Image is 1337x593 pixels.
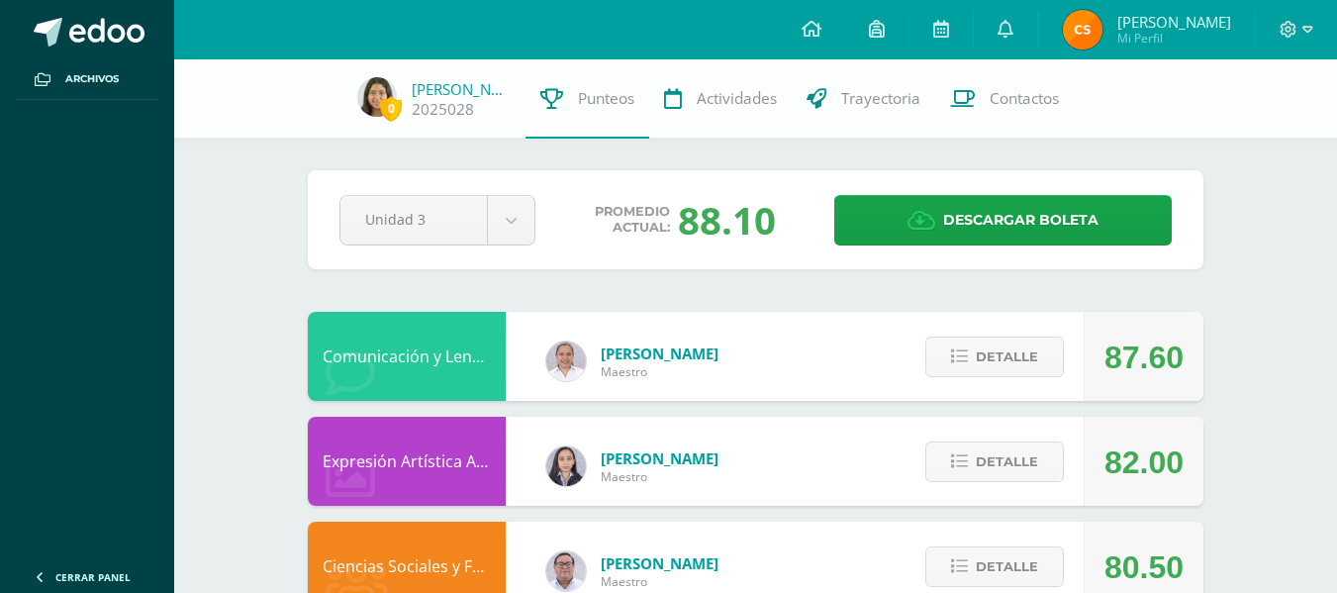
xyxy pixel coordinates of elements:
[308,417,506,506] div: Expresión Artística ARTES PLÁSTICAS
[55,570,131,584] span: Cerrar panel
[792,59,935,139] a: Trayectoria
[925,546,1064,587] button: Detalle
[1117,12,1231,32] span: [PERSON_NAME]
[601,573,718,590] span: Maestro
[841,88,920,109] span: Trayectoria
[601,553,718,573] span: [PERSON_NAME]
[546,446,586,486] img: 35694fb3d471466e11a043d39e0d13e5.png
[925,442,1064,482] button: Detalle
[16,59,158,100] a: Archivos
[65,71,119,87] span: Archivos
[1117,30,1231,47] span: Mi Perfil
[976,339,1038,375] span: Detalle
[1104,313,1184,402] div: 87.60
[1104,418,1184,507] div: 82.00
[340,196,534,245] a: Unidad 3
[976,444,1038,480] span: Detalle
[925,337,1064,377] button: Detalle
[943,196,1098,245] span: Descargar boleta
[525,59,649,139] a: Punteos
[601,468,718,485] span: Maestro
[601,363,718,380] span: Maestro
[308,312,506,401] div: Comunicación y Lenguaje, Inglés
[546,342,586,381] img: 04fbc0eeb5f5f8cf55eb7ff53337e28b.png
[1063,10,1102,49] img: 236f60812479887bd343fffca26c79af.png
[546,551,586,591] img: 5778bd7e28cf89dedf9ffa8080fc1cd8.png
[935,59,1074,139] a: Contactos
[834,195,1172,246] a: Descargar boleta
[976,548,1038,585] span: Detalle
[578,88,634,109] span: Punteos
[697,88,777,109] span: Actividades
[380,96,402,121] span: 0
[412,79,511,99] a: [PERSON_NAME]
[365,196,462,243] span: Unidad 3
[601,344,718,363] span: [PERSON_NAME]
[357,77,397,117] img: 6696d1ca05c0f433d35554cfcba90bb8.png
[678,194,776,246] div: 88.10
[990,88,1059,109] span: Contactos
[601,448,718,468] span: [PERSON_NAME]
[595,204,670,236] span: Promedio actual:
[412,99,474,120] a: 2025028
[649,59,792,139] a: Actividades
